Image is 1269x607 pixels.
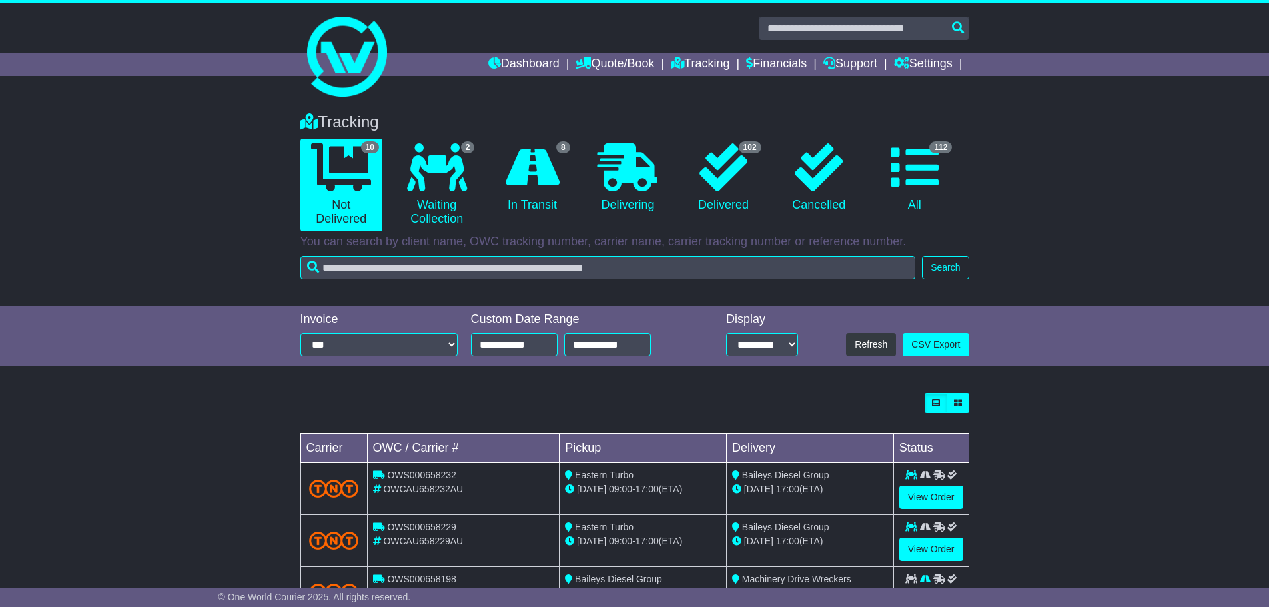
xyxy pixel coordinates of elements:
span: OWCAU658229AU [383,536,463,546]
a: 10 Not Delivered [300,139,382,231]
div: (ETA) [732,534,888,548]
span: 17:00 [635,536,659,546]
span: 102 [739,141,761,153]
span: OWS000658198 [387,574,456,584]
span: Baileys Diesel Group [742,470,829,480]
span: 09:00 [609,536,632,546]
span: Eastern Turbo [575,522,634,532]
div: Custom Date Range [471,312,685,327]
td: Carrier [300,434,367,463]
a: Delivering [587,139,669,217]
span: Baileys Diesel Group [742,522,829,532]
span: [DATE] [744,484,773,494]
a: Financials [746,53,807,76]
span: 17:00 [776,536,799,546]
p: You can search by client name, OWC tracking number, carrier name, carrier tracking number or refe... [300,235,969,249]
a: View Order [899,538,963,561]
div: - (ETA) [565,482,721,496]
span: Baileys Diesel Group [575,574,662,584]
span: [DATE] [577,484,606,494]
span: 09:00 [609,484,632,494]
img: TNT_Domestic.png [309,480,359,498]
a: View Order [899,486,963,509]
span: Eastern Turbo [575,470,634,480]
span: 112 [929,141,952,153]
span: Machinery Drive Wreckers [742,574,851,584]
a: 112 All [873,139,955,217]
div: Invoice [300,312,458,327]
div: - (ETA) [565,586,721,600]
a: 8 In Transit [491,139,573,217]
a: Settings [894,53,953,76]
a: 2 Waiting Collection [396,139,478,231]
span: OWCAU658232AU [383,484,463,494]
td: Status [893,434,969,463]
a: Support [823,53,877,76]
span: 10 [361,141,379,153]
img: TNT_Domestic.png [309,532,359,550]
span: [DATE] [577,536,606,546]
a: CSV Export [903,333,969,356]
span: OWS000658229 [387,522,456,532]
div: - (ETA) [565,534,721,548]
button: Refresh [846,333,896,356]
td: Delivery [726,434,893,463]
img: TNT_Domestic.png [309,584,359,602]
a: Cancelled [778,139,860,217]
span: 8 [556,141,570,153]
a: 102 Delivered [682,139,764,217]
div: (ETA) [732,482,888,496]
a: Quote/Book [576,53,654,76]
span: © One World Courier 2025. All rights reserved. [218,592,411,602]
td: OWC / Carrier # [367,434,560,463]
span: 17:00 [776,484,799,494]
div: Display [726,312,798,327]
span: 2 [461,141,475,153]
div: Tracking [294,113,976,132]
span: OWS000658232 [387,470,456,480]
div: (ETA) [732,586,888,600]
a: Dashboard [488,53,560,76]
td: Pickup [560,434,727,463]
button: Search [922,256,969,279]
span: 17:00 [635,484,659,494]
span: [DATE] [744,536,773,546]
a: Tracking [671,53,729,76]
